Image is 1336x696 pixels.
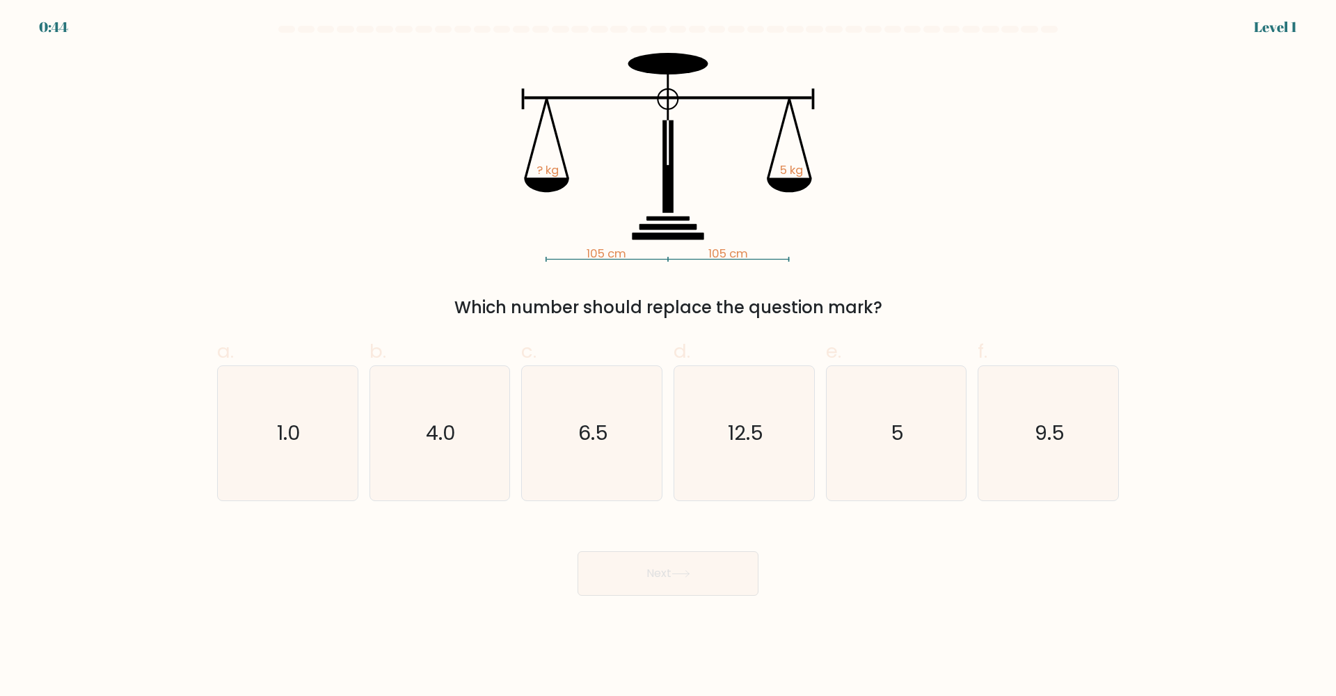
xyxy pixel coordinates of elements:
span: a. [217,338,234,365]
text: 5 [891,420,904,448]
div: Level 1 [1254,17,1297,38]
button: Next [578,551,758,596]
tspan: 5 kg [780,162,803,178]
tspan: ? kg [536,162,559,178]
tspan: 105 cm [708,246,748,262]
span: d. [674,338,690,365]
text: 12.5 [728,420,763,448]
span: c. [521,338,536,365]
span: f. [978,338,987,365]
tspan: 105 cm [587,246,626,262]
div: 0:44 [39,17,68,38]
text: 9.5 [1035,420,1065,448]
text: 4.0 [426,420,456,448]
div: Which number should replace the question mark? [225,295,1111,320]
text: 6.5 [578,420,608,448]
span: e. [826,338,841,365]
span: b. [369,338,386,365]
text: 1.0 [277,420,301,448]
